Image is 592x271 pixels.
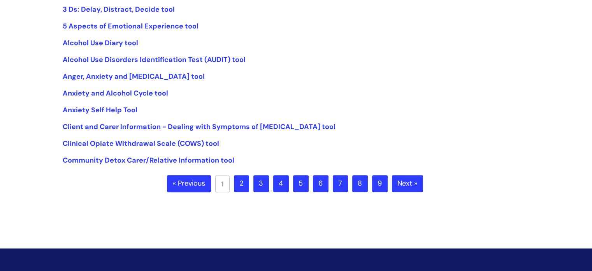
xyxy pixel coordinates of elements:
[63,72,205,81] a: Anger, Anxiety and [MEDICAL_DATA] tool
[234,175,249,192] a: 2
[63,5,175,14] a: 3 Ds: Delay, Distract, Decide tool
[392,175,423,192] a: Next »
[352,175,368,192] a: 8
[167,175,211,192] a: « Previous
[293,175,309,192] a: 5
[253,175,269,192] a: 3
[215,175,230,192] a: 1
[63,89,168,98] a: Anxiety and Alcohol Cycle tool
[63,156,234,165] a: Community Detox Carer/Relative Information tool
[63,21,199,31] a: 5 Aspects of Emotional Experience tool
[63,139,219,148] a: Clinical Opiate Withdrawal Scale (COWS) tool
[63,105,137,115] a: Anxiety Self Help Tool
[372,175,388,192] a: 9
[63,38,138,48] a: Alcohol Use Diary tool
[63,55,246,64] a: Alcohol Use Disorders Identification Test (AUDIT) tool
[63,122,336,131] a: Client and Carer Information - Dealing with Symptoms of [MEDICAL_DATA] tool
[273,175,289,192] a: 4
[313,175,328,192] a: 6
[333,175,348,192] a: 7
